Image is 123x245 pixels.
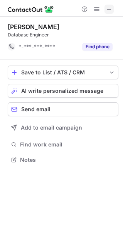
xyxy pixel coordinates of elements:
[21,106,51,112] span: Send email
[8,5,54,14] img: ContactOut v5.3.10
[8,84,118,98] button: AI write personalized message
[8,121,118,135] button: Add to email campaign
[8,155,118,165] button: Notes
[21,69,105,76] div: Save to List / ATS / CRM
[8,23,59,31] div: [PERSON_NAME]
[20,141,115,148] span: Find work email
[8,102,118,116] button: Send email
[21,125,82,131] span: Add to email campaign
[21,88,103,94] span: AI write personalized message
[8,139,118,150] button: Find work email
[8,66,118,79] button: save-profile-one-click
[82,43,113,51] button: Reveal Button
[8,31,118,38] div: Database Engineer
[20,156,115,163] span: Notes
